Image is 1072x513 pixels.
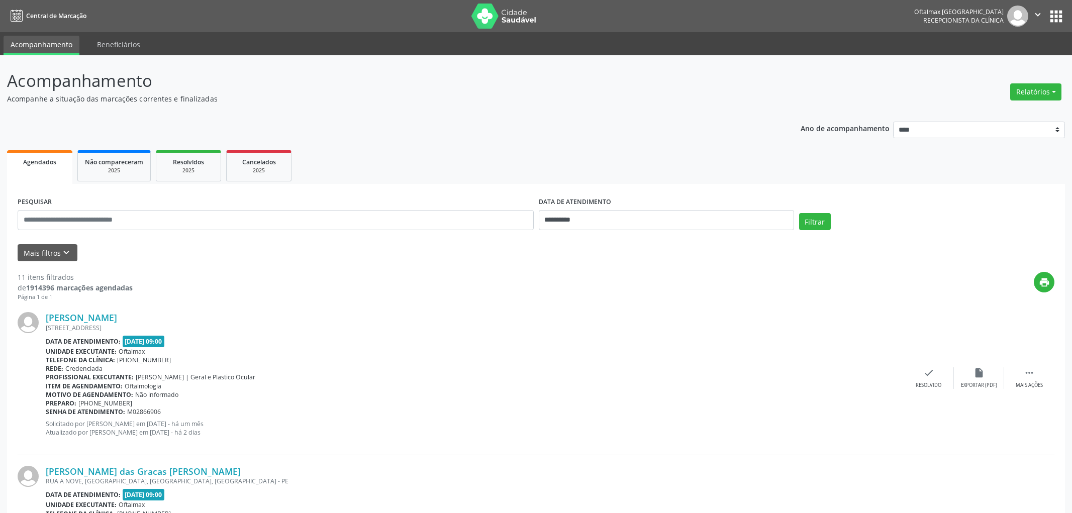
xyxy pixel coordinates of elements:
[78,399,132,407] span: [PHONE_NUMBER]
[46,500,117,509] b: Unidade executante:
[127,407,161,416] span: M02866906
[1028,6,1047,27] button: 
[1034,272,1054,292] button: print
[1016,382,1043,389] div: Mais ações
[46,490,121,499] b: Data de atendimento:
[7,8,86,24] a: Central de Marcação
[1007,6,1028,27] img: img
[18,312,39,333] img: img
[90,36,147,53] a: Beneficiários
[46,347,117,356] b: Unidade executante:
[46,466,241,477] a: [PERSON_NAME] das Gracas [PERSON_NAME]
[61,247,72,258] i: keyboard_arrow_down
[46,382,123,390] b: Item de agendamento:
[117,356,171,364] span: [PHONE_NUMBER]
[26,12,86,20] span: Central de Marcação
[914,8,1004,16] div: Oftalmax [GEOGRAPHIC_DATA]
[46,324,904,332] div: [STREET_ADDRESS]
[46,420,904,437] p: Solicitado por [PERSON_NAME] em [DATE] - há um mês Atualizado por [PERSON_NAME] em [DATE] - há 2 ...
[18,293,133,301] div: Página 1 de 1
[135,390,178,399] span: Não informado
[973,367,985,378] i: insert_drive_file
[46,373,134,381] b: Profissional executante:
[539,194,611,210] label: DATA DE ATENDIMENTO
[1024,367,1035,378] i: 
[18,282,133,293] div: de
[242,158,276,166] span: Cancelados
[799,213,831,230] button: Filtrar
[173,158,204,166] span: Resolvidos
[18,194,52,210] label: PESQUISAR
[1032,9,1043,20] i: 
[23,158,56,166] span: Agendados
[163,167,214,174] div: 2025
[18,244,77,262] button: Mais filtroskeyboard_arrow_down
[18,466,39,487] img: img
[234,167,284,174] div: 2025
[46,477,904,485] div: RUA A NOVE, [GEOGRAPHIC_DATA], [GEOGRAPHIC_DATA], [GEOGRAPHIC_DATA] - PE
[125,382,161,390] span: Oftalmologia
[46,312,117,323] a: [PERSON_NAME]
[46,407,125,416] b: Senha de atendimento:
[916,382,941,389] div: Resolvido
[46,364,63,373] b: Rede:
[46,356,115,364] b: Telefone da clínica:
[18,272,133,282] div: 11 itens filtrados
[85,158,143,166] span: Não compareceram
[123,489,165,500] span: [DATE] 09:00
[1010,83,1061,100] button: Relatórios
[801,122,890,134] p: Ano de acompanhamento
[136,373,255,381] span: [PERSON_NAME] | Geral e Plastico Ocular
[119,500,145,509] span: Oftalmax
[119,347,145,356] span: Oftalmax
[123,336,165,347] span: [DATE] 09:00
[923,367,934,378] i: check
[7,68,748,93] p: Acompanhamento
[1039,277,1050,288] i: print
[46,337,121,346] b: Data de atendimento:
[961,382,997,389] div: Exportar (PDF)
[65,364,103,373] span: Credenciada
[923,16,1004,25] span: Recepcionista da clínica
[26,283,133,292] strong: 1914396 marcações agendadas
[46,390,133,399] b: Motivo de agendamento:
[7,93,748,104] p: Acompanhe a situação das marcações correntes e finalizadas
[4,36,79,55] a: Acompanhamento
[85,167,143,174] div: 2025
[1047,8,1065,25] button: apps
[46,399,76,407] b: Preparo:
